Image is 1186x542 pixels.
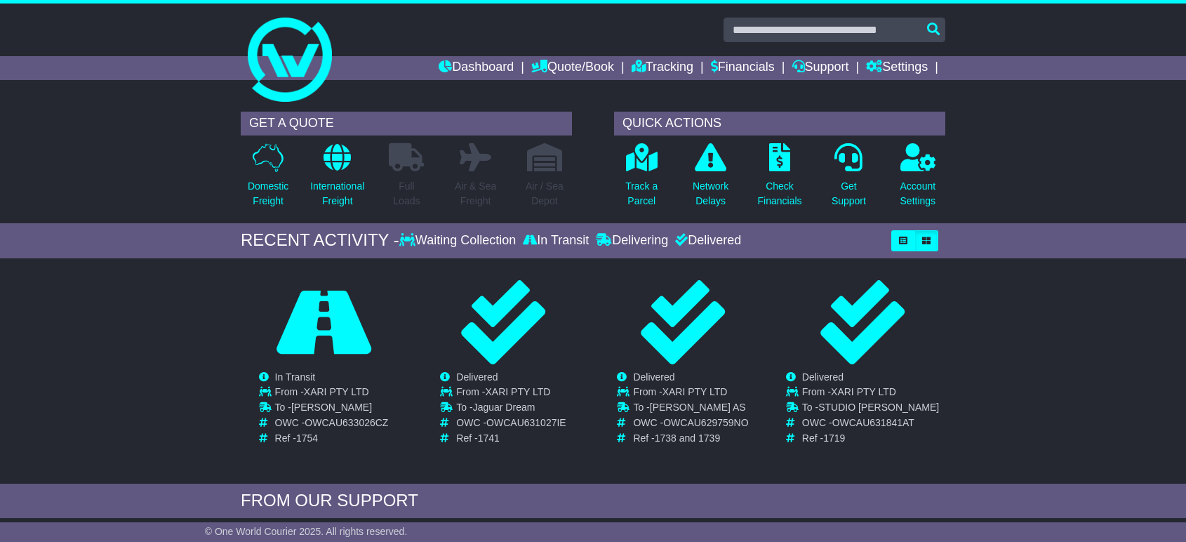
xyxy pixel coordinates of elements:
[305,417,388,428] span: OWCAU633026CZ
[823,432,845,444] span: 1719
[662,386,728,397] span: XARI PTY LTD
[456,386,566,402] td: From -
[625,143,658,216] a: Track aParcel
[275,386,389,402] td: From -
[519,233,592,249] div: In Transit
[633,417,748,432] td: OWC -
[592,233,672,249] div: Delivering
[802,371,844,383] span: Delivered
[650,402,746,413] span: [PERSON_NAME] AS
[692,143,729,216] a: NetworkDelays
[275,432,389,444] td: Ref -
[802,386,939,402] td: From -
[247,143,289,216] a: DomesticFreight
[832,417,914,428] span: OWCAU631841AT
[531,56,614,80] a: Quote/Book
[526,179,564,209] p: Air / Sea Depot
[275,371,316,383] span: In Transit
[757,143,803,216] a: CheckFinancials
[711,56,775,80] a: Financials
[399,233,519,249] div: Waiting Collection
[866,56,928,80] a: Settings
[633,402,748,417] td: To -
[456,417,566,432] td: OWC -
[456,432,566,444] td: Ref -
[275,402,389,417] td: To -
[309,143,365,216] a: InternationalFreight
[241,491,945,511] div: FROM OUR SUPPORT
[473,402,535,413] span: Jaguar Dream
[633,432,748,444] td: Ref -
[486,417,566,428] span: OWCAU631027IE
[248,179,288,209] p: Domestic Freight
[663,417,748,428] span: OWCAU629759NO
[456,371,498,383] span: Delivered
[439,56,514,80] a: Dashboard
[478,432,500,444] span: 1741
[310,179,364,209] p: International Freight
[296,432,318,444] span: 1754
[792,56,849,80] a: Support
[655,432,720,444] span: 1738 and 1739
[802,417,939,432] td: OWC -
[818,402,939,413] span: STUDIO [PERSON_NAME]
[241,230,399,251] div: RECENT ACTIVITY -
[275,417,389,432] td: OWC -
[900,143,937,216] a: AccountSettings
[456,402,566,417] td: To -
[455,179,496,209] p: Air & Sea Freight
[241,112,572,135] div: GET A QUOTE
[831,143,867,216] a: GetSupport
[205,526,408,537] span: © One World Courier 2025. All rights reserved.
[389,179,424,209] p: Full Loads
[900,179,936,209] p: Account Settings
[633,386,748,402] td: From -
[291,402,372,413] span: [PERSON_NAME]
[672,233,741,249] div: Delivered
[758,179,802,209] p: Check Financials
[633,371,674,383] span: Delivered
[802,432,939,444] td: Ref -
[831,386,896,397] span: XARI PTY LTD
[614,112,945,135] div: QUICK ACTIONS
[832,179,866,209] p: Get Support
[486,386,551,397] span: XARI PTY LTD
[693,179,728,209] p: Network Delays
[625,179,658,209] p: Track a Parcel
[632,56,693,80] a: Tracking
[802,402,939,417] td: To -
[304,386,369,397] span: XARI PTY LTD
